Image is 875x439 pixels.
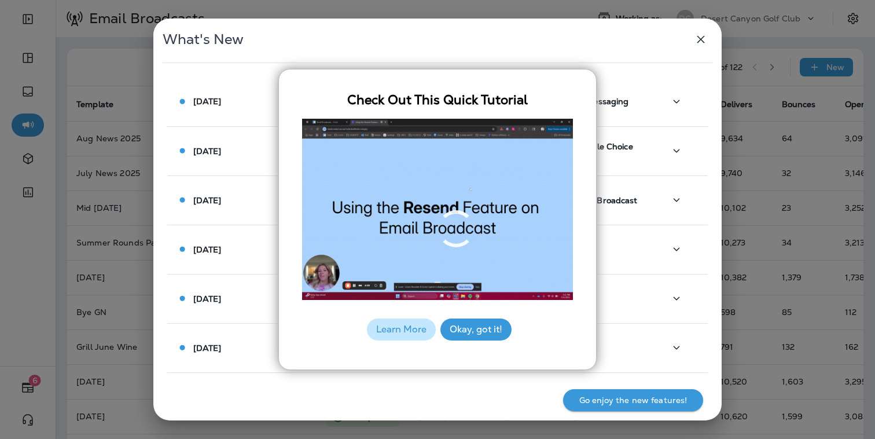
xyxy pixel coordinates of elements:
p: [DATE] [193,245,222,254]
p: [DATE] [193,196,222,205]
button: Okay, got it! [440,319,512,341]
button: Learn More [367,319,436,341]
span: What's New [163,31,244,48]
p: [DATE] [193,294,222,303]
h3: Check Out This Quick Tutorial [302,93,573,108]
iframe: New Re-Send Feature on Email Broadcast [302,108,573,311]
p: [DATE] [193,97,222,106]
p: [DATE] [193,343,222,353]
p: Go enjoy the new features! [579,396,687,405]
p: [DATE] [193,147,222,156]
